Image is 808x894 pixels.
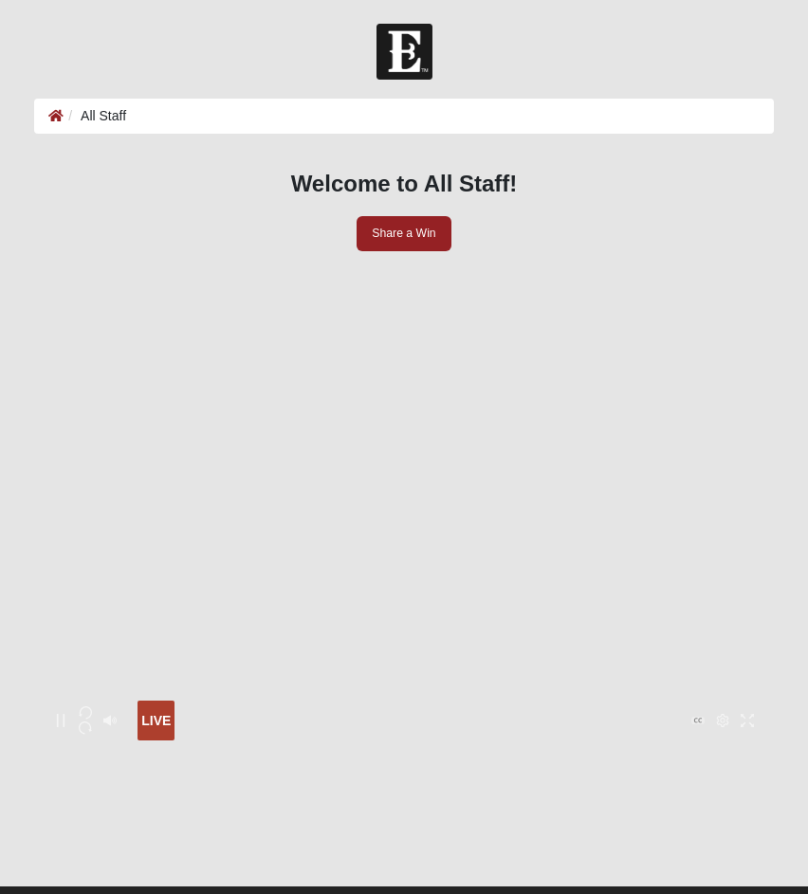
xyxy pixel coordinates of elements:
button: Toggle Play Pause [48,273,759,741]
a: Share a Win [357,216,450,251]
h3: Welcome to All Staff! [48,171,759,198]
li: All Staff [64,106,126,126]
button: Toggle Subtitles [686,713,710,728]
img: Church of Eleven22 Logo [376,24,432,80]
